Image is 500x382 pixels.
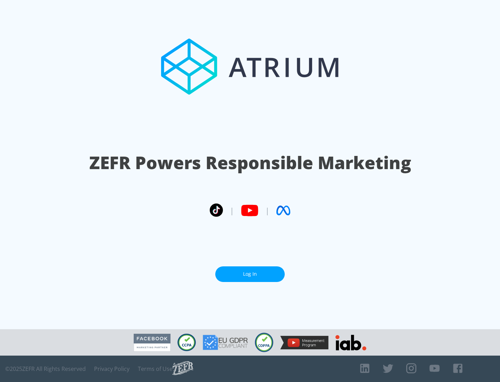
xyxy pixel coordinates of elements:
img: Facebook Marketing Partner [134,334,170,351]
span: | [230,205,234,216]
span: © 2025 ZEFR All Rights Reserved [5,365,86,372]
h1: ZEFR Powers Responsible Marketing [89,151,411,175]
img: CCPA Compliant [177,334,196,351]
a: Log In [215,266,285,282]
a: Terms of Use [138,365,173,372]
span: | [265,205,269,216]
img: GDPR Compliant [203,335,248,350]
a: Privacy Policy [94,365,130,372]
img: COPPA Compliant [255,333,273,352]
img: YouTube Measurement Program [280,336,328,349]
img: IAB [335,335,366,350]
